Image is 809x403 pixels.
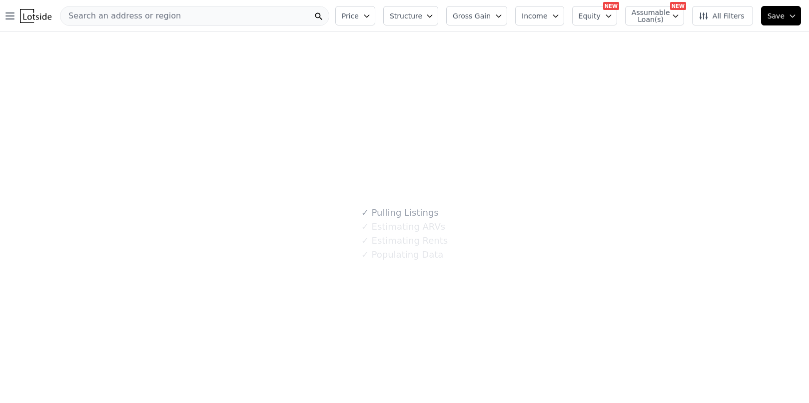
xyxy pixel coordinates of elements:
[361,222,369,232] span: ✓
[361,248,443,262] div: Populating Data
[761,6,801,25] button: Save
[522,11,548,21] span: Income
[383,6,438,25] button: Structure
[572,6,617,25] button: Equity
[579,11,601,21] span: Equity
[603,2,619,10] div: NEW
[453,11,491,21] span: Gross Gain
[361,250,369,260] span: ✓
[361,234,448,248] div: Estimating Rents
[625,6,684,25] button: Assumable Loan(s)
[670,2,686,10] div: NEW
[390,11,422,21] span: Structure
[361,236,369,246] span: ✓
[632,9,664,23] span: Assumable Loan(s)
[60,10,181,22] span: Search an address or region
[361,206,439,220] div: Pulling Listings
[515,6,564,25] button: Income
[20,9,51,23] img: Lotside
[699,11,745,21] span: All Filters
[692,6,753,25] button: All Filters
[335,6,375,25] button: Price
[342,11,359,21] span: Price
[768,11,785,21] span: Save
[446,6,507,25] button: Gross Gain
[361,208,369,218] span: ✓
[361,220,445,234] div: Estimating ARVs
